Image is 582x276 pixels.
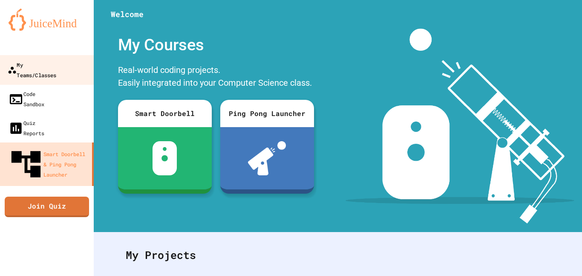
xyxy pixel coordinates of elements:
[5,197,89,217] a: Join Quiz
[220,100,314,127] div: Ping Pong Launcher
[8,59,57,80] div: My Teams/Classes
[9,9,85,31] img: logo-orange.svg
[114,61,318,93] div: Real-world coding projects. Easily integrated into your Computer Science class.
[153,141,177,175] img: sdb-white.svg
[114,29,318,61] div: My Courses
[346,29,574,224] img: banner-image-my-projects.png
[9,118,44,138] div: Quiz Reports
[118,100,212,127] div: Smart Doorbell
[248,141,286,175] img: ppl-with-ball.png
[9,147,89,182] div: Smart Doorbell & Ping Pong Launcher
[117,238,559,272] div: My Projects
[9,89,44,109] div: Code Sandbox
